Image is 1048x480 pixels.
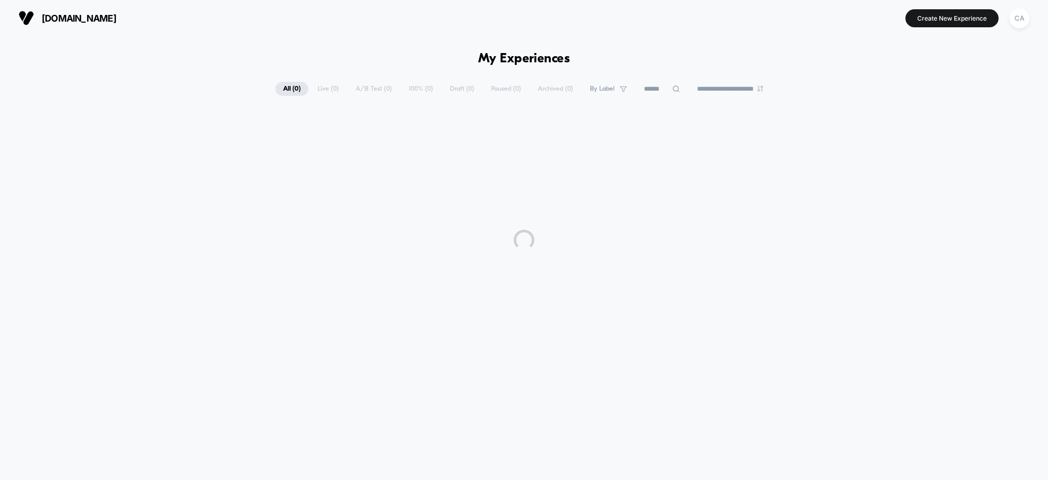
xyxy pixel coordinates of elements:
h1: My Experiences [478,52,570,66]
span: All ( 0 ) [275,82,308,96]
img: Visually logo [19,10,34,26]
button: CA [1006,8,1033,29]
span: [DOMAIN_NAME] [42,13,116,24]
img: end [757,85,763,92]
div: CA [1009,8,1029,28]
button: [DOMAIN_NAME] [15,10,119,26]
button: Create New Experience [905,9,999,27]
span: By Label [590,85,615,93]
